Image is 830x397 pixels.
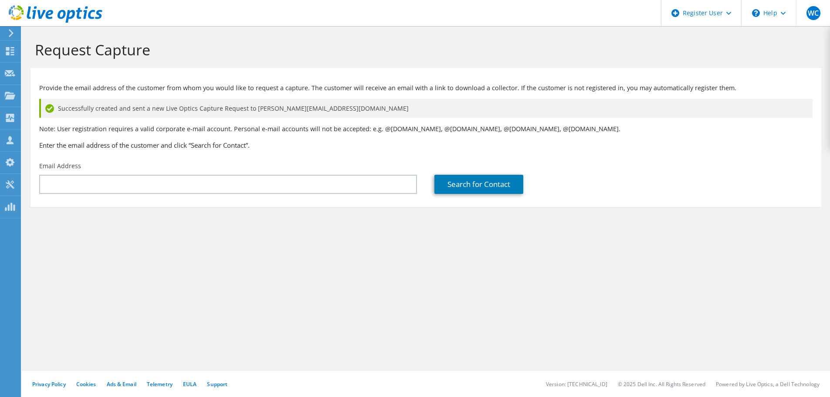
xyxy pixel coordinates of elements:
li: Powered by Live Optics, a Dell Technology [716,380,820,388]
label: Email Address [39,162,81,170]
a: Telemetry [147,380,173,388]
li: Version: [TECHNICAL_ID] [546,380,607,388]
a: Support [207,380,227,388]
svg: \n [752,9,760,17]
h1: Request Capture [35,41,813,59]
a: Cookies [76,380,96,388]
a: Privacy Policy [32,380,66,388]
a: Ads & Email [107,380,136,388]
a: EULA [183,380,196,388]
span: Successfully created and sent a new Live Optics Capture Request to [PERSON_NAME][EMAIL_ADDRESS][D... [58,104,409,113]
li: © 2025 Dell Inc. All Rights Reserved [618,380,705,388]
p: Note: User registration requires a valid corporate e-mail account. Personal e-mail accounts will ... [39,124,813,134]
a: Search for Contact [434,175,523,194]
h3: Enter the email address of the customer and click “Search for Contact”. [39,140,813,150]
p: Provide the email address of the customer from whom you would like to request a capture. The cust... [39,83,813,93]
span: WC [806,6,820,20]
